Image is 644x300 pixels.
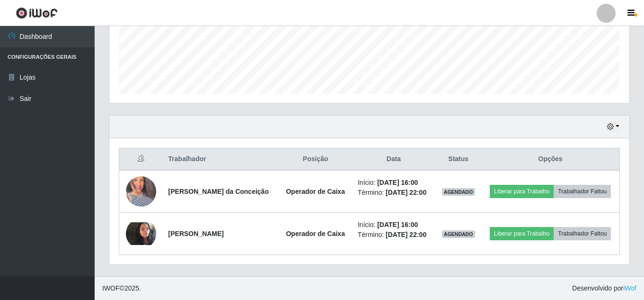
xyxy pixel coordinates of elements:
a: iWof [623,284,636,292]
strong: [PERSON_NAME] da Conceição [168,188,269,195]
time: [DATE] 16:00 [377,221,418,228]
li: Início: [358,178,430,188]
button: Trabalhador Faltou [554,185,611,198]
th: Data [352,148,435,171]
button: Liberar para Trabalho [490,227,554,240]
button: Liberar para Trabalho [490,185,554,198]
time: [DATE] 22:00 [386,231,426,238]
span: Desenvolvido por [572,283,636,293]
span: IWOF [102,284,120,292]
strong: Operador de Caixa [286,230,345,237]
li: Início: [358,220,430,230]
time: [DATE] 22:00 [386,189,426,196]
button: Trabalhador Faltou [554,227,611,240]
strong: [PERSON_NAME] [168,230,224,237]
strong: Operador de Caixa [286,188,345,195]
th: Status [435,148,481,171]
time: [DATE] 16:00 [377,179,418,186]
li: Término: [358,188,430,198]
th: Opções [481,148,619,171]
th: Posição [279,148,352,171]
span: AGENDADO [442,188,475,196]
span: © 2025 . [102,283,141,293]
th: Trabalhador [163,148,279,171]
img: CoreUI Logo [16,7,58,19]
img: 1732121401472.jpeg [126,222,156,245]
span: AGENDADO [442,230,475,238]
li: Término: [358,230,430,240]
img: 1702743014516.jpeg [126,164,156,218]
